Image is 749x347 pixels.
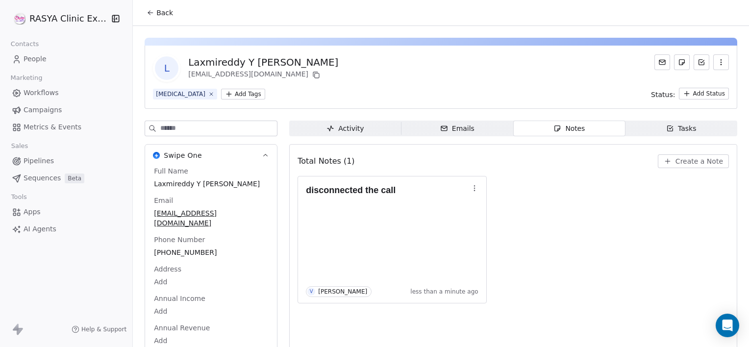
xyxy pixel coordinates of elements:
span: RASYA Clinic External [29,12,109,25]
span: Beta [65,173,84,183]
button: Back [141,4,179,22]
span: Pipelines [24,156,54,166]
span: Phone Number [152,235,207,245]
span: Address [152,264,183,274]
img: Swipe One [153,152,160,159]
div: Tasks [666,124,697,134]
span: Full Name [152,166,190,176]
a: Help & Support [72,325,126,333]
span: Total Notes (1) [298,155,354,167]
div: Emails [440,124,474,134]
span: Contacts [6,37,43,51]
span: Laxmireddy Y [PERSON_NAME] [154,179,268,189]
span: Campaigns [24,105,62,115]
span: People [24,54,47,64]
span: Metrics & Events [24,122,81,132]
h1: disconnected the call [306,185,469,195]
span: Create a Note [675,156,723,166]
button: RASYA Clinic External [12,10,105,27]
div: Laxmireddy Y [PERSON_NAME] [188,55,338,69]
button: Create a Note [658,154,729,168]
span: Workflows [24,88,59,98]
span: Swipe One [164,150,202,160]
span: less than a minute ago [410,288,478,296]
span: Tools [7,190,31,204]
a: AI Agents [8,221,125,237]
a: Metrics & Events [8,119,125,135]
div: [EMAIL_ADDRESS][DOMAIN_NAME] [188,69,338,81]
span: Add [154,277,268,287]
span: Add [154,306,268,316]
span: [EMAIL_ADDRESS][DOMAIN_NAME] [154,208,268,228]
span: Back [156,8,173,18]
button: Add Tags [221,89,265,99]
span: Help & Support [81,325,126,333]
span: Add [154,336,268,346]
a: SequencesBeta [8,170,125,186]
a: People [8,51,125,67]
span: Apps [24,207,41,217]
span: AI Agents [24,224,56,234]
span: Sales [7,139,32,153]
span: Annual Income [152,294,207,303]
img: RASYA-Clinic%20Circle%20icon%20Transparent.png [14,13,25,25]
a: Campaigns [8,102,125,118]
span: Marketing [6,71,47,85]
span: Sequences [24,173,61,183]
button: Swipe OneSwipe One [145,145,277,166]
div: [PERSON_NAME] [318,288,367,295]
button: Add Status [679,88,729,99]
a: Workflows [8,85,125,101]
div: V [310,288,313,296]
div: Open Intercom Messenger [716,314,739,337]
div: Activity [326,124,364,134]
span: [PHONE_NUMBER] [154,248,268,257]
span: Status: [651,90,675,99]
span: Annual Revenue [152,323,212,333]
a: Apps [8,204,125,220]
span: L [155,56,178,80]
a: Pipelines [8,153,125,169]
div: [MEDICAL_DATA] [156,90,205,99]
span: Email [152,196,175,205]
